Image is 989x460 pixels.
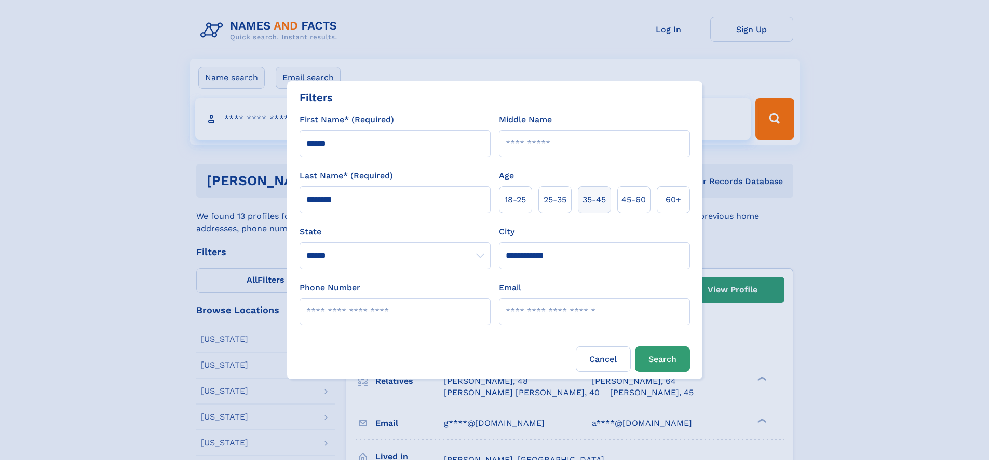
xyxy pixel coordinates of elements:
div: Filters [300,90,333,105]
label: Middle Name [499,114,552,126]
span: 18‑25 [505,193,526,206]
label: Age [499,170,514,182]
span: 35‑45 [582,193,606,206]
label: City [499,226,514,238]
label: Cancel [576,346,631,372]
label: First Name* (Required) [300,114,394,126]
span: 25‑35 [544,193,566,206]
label: Phone Number [300,282,360,294]
span: 45‑60 [621,193,646,206]
button: Search [635,346,690,372]
label: State [300,226,491,238]
span: 60+ [666,193,681,206]
label: Email [499,282,521,294]
label: Last Name* (Required) [300,170,393,182]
